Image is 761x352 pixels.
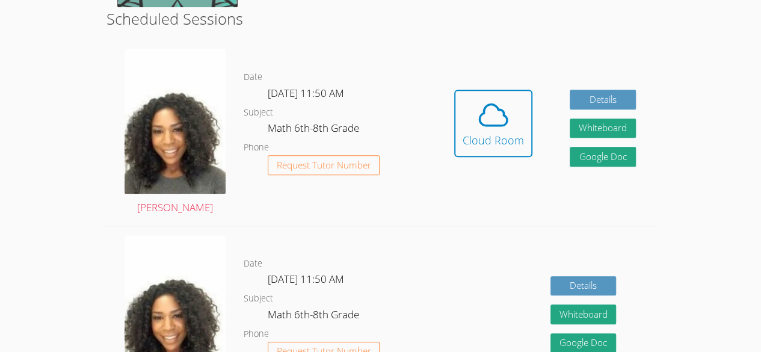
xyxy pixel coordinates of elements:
img: avatar.png [125,49,226,194]
div: Cloud Room [463,132,524,149]
button: Whiteboard [550,304,617,324]
dd: Math 6th-8th Grade [268,120,362,140]
button: Cloud Room [454,90,532,157]
span: [DATE] 11:50 AM [268,86,344,100]
a: Details [570,90,636,110]
button: Request Tutor Number [268,155,380,175]
dd: Math 6th-8th Grade [268,306,362,327]
span: Request Tutor Number [277,161,371,170]
a: [PERSON_NAME] [125,49,226,217]
dt: Subject [244,291,273,306]
a: Google Doc [570,147,636,167]
dt: Subject [244,105,273,120]
dt: Date [244,70,262,85]
button: Whiteboard [570,119,636,138]
dt: Phone [244,140,269,155]
dt: Phone [244,327,269,342]
dt: Date [244,256,262,271]
a: Details [550,276,617,296]
h2: Scheduled Sessions [106,7,655,30]
span: [DATE] 11:50 AM [268,272,344,286]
